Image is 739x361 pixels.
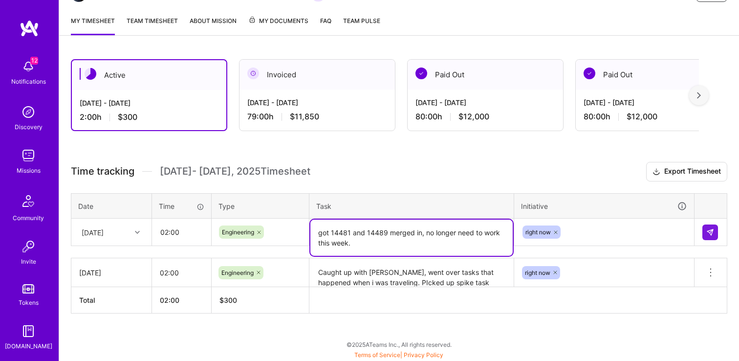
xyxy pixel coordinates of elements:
div: [DATE] [82,227,104,237]
div: [DATE] - [DATE] [80,98,218,108]
i: icon Download [652,167,660,177]
a: Team timesheet [127,16,178,35]
input: HH:MM [152,260,211,286]
a: My timesheet [71,16,115,35]
div: Initiative [521,201,687,212]
a: Team Pulse [343,16,380,35]
div: [DATE] - [DATE] [247,97,387,108]
div: Active [72,60,226,90]
span: [DATE] - [DATE] , 2025 Timesheet [160,165,310,178]
div: © 2025 ATeams Inc., All rights reserved. [59,332,739,357]
div: Notifications [11,76,46,87]
span: My Documents [248,16,308,26]
img: logo [20,20,39,37]
textarea: got 14481 and 14489 merged in, no longer need to work this week. [310,220,513,256]
div: Missions [17,165,41,176]
span: $12,000 [458,112,489,122]
span: right now [525,269,550,276]
div: Invite [21,256,36,267]
th: Task [309,193,514,219]
div: Invoiced [239,60,395,90]
a: FAQ [320,16,331,35]
span: $ 300 [219,296,237,304]
span: right now [525,228,551,236]
span: Engineering [221,269,254,276]
div: Time [159,201,204,211]
span: $300 [118,112,137,122]
img: Active [85,68,96,80]
img: Community [17,189,40,213]
div: [DATE] - [DATE] [584,97,723,108]
img: tokens [22,284,34,293]
img: Invite [19,237,38,256]
div: 80:00 h [584,112,723,122]
div: Paid Out [576,60,731,90]
div: Discovery [15,122,43,132]
div: Paid Out [408,60,563,90]
span: 12 [30,57,38,65]
a: Terms of Service [354,351,400,359]
img: Invoiced [247,68,259,79]
i: icon Chevron [135,230,140,235]
img: Paid Out [415,68,427,79]
img: teamwork [19,146,38,165]
div: null [702,225,719,240]
th: 02:00 [152,287,212,314]
img: discovery [19,102,38,122]
img: bell [19,57,38,76]
div: 79:00 h [247,112,387,122]
th: Date [71,193,152,219]
div: Community [13,213,44,223]
div: 80:00 h [415,112,555,122]
a: Privacy Policy [404,351,443,359]
input: HH:MM [152,219,211,245]
a: My Documents [248,16,308,35]
span: Time tracking [71,165,134,178]
img: Submit [706,228,714,236]
button: Export Timesheet [646,162,727,181]
span: $11,850 [290,112,319,122]
th: Total [71,287,152,314]
img: right [697,92,701,99]
span: Team Pulse [343,17,380,24]
textarea: Caught up with [PERSON_NAME], went over tasks that happened when i was traveling. PIcked up spike... [310,259,513,286]
div: [DATE] [79,268,144,278]
img: Paid Out [584,68,595,79]
span: Engineering [222,228,254,236]
th: Type [212,193,309,219]
span: $12,000 [627,112,657,122]
div: [DOMAIN_NAME] [5,341,52,351]
span: | [354,351,443,359]
img: guide book [19,321,38,341]
a: About Mission [190,16,237,35]
div: Tokens [19,297,39,308]
div: [DATE] - [DATE] [415,97,555,108]
div: 2:00 h [80,112,218,122]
